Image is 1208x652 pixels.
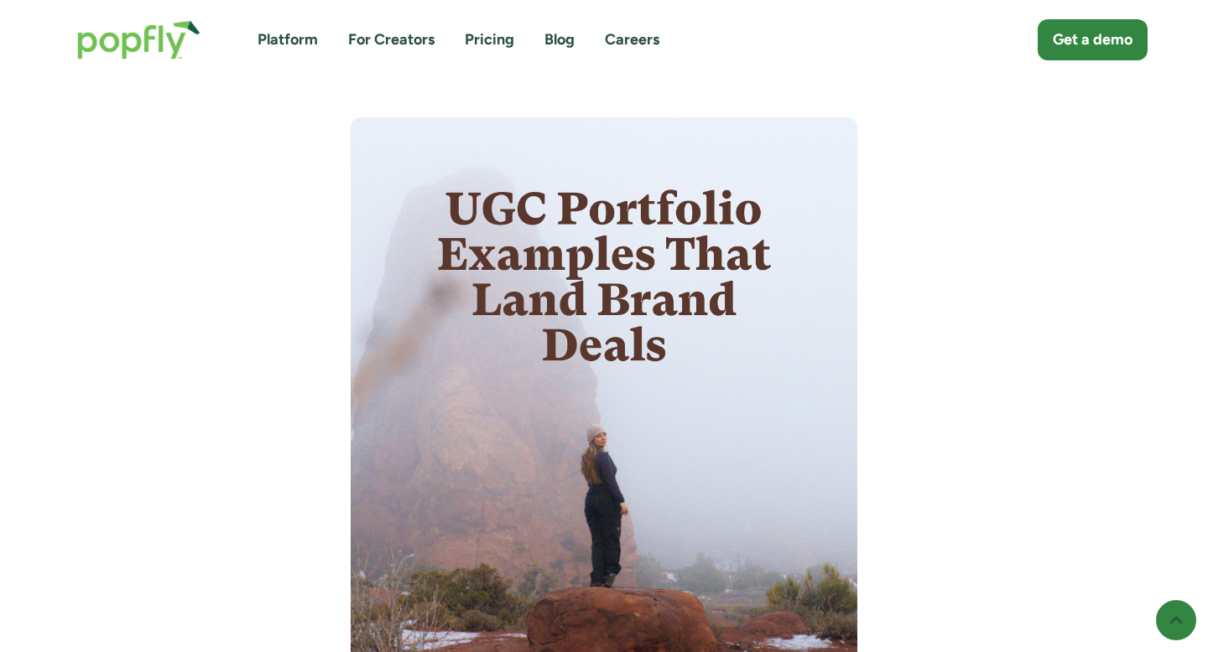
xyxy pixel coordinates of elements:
[60,3,217,76] a: home
[465,29,514,50] a: Pricing
[605,29,659,50] a: Careers
[1038,19,1148,60] a: Get a demo
[348,29,435,50] a: For Creators
[258,29,318,50] a: Platform
[544,29,575,50] a: Blog
[1053,29,1132,50] div: Get a demo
